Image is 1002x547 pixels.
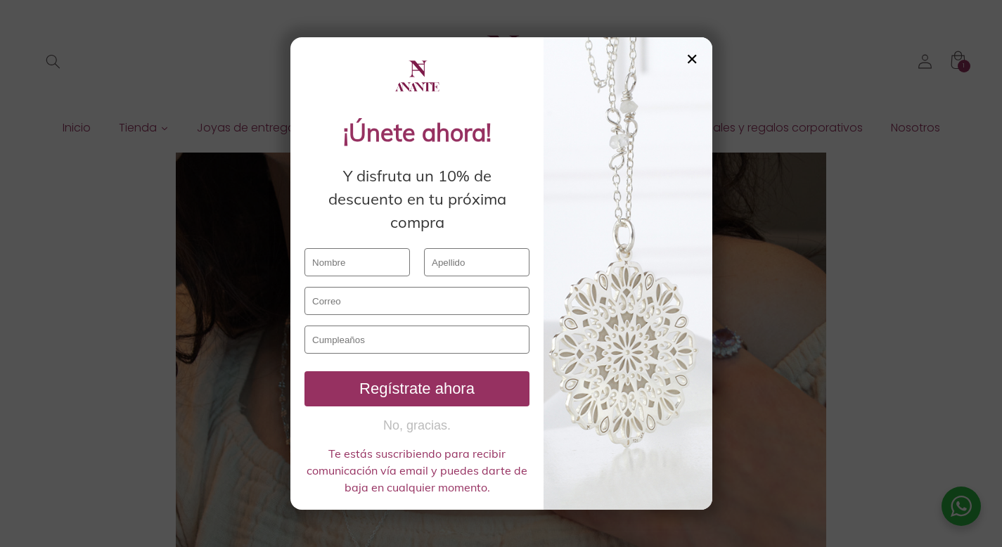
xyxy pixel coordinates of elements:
input: Apellido [424,248,529,276]
div: ✕ [686,51,698,67]
div: Y disfruta un 10% de descuento en tu próxima compra [304,165,529,234]
button: No, gracias. [304,417,529,435]
input: Cumpleaños [304,326,529,354]
div: Dominio: [DOMAIN_NAME] [37,37,158,48]
input: Correo [304,287,529,315]
img: logo_orange.svg [23,22,34,34]
div: Dominio [75,83,108,92]
button: Regístrate ahora [304,371,529,406]
img: website_grey.svg [23,37,34,48]
div: Te estás suscribiendo para recibir comunicación vía email y puedes darte de baja en cualquier mom... [304,445,529,496]
img: tab_keywords_by_traffic_grey.svg [154,82,165,93]
input: Nombre [304,248,410,276]
img: tab_domain_overview_orange.svg [59,82,70,93]
img: logo [392,51,442,101]
div: Palabras clave [169,83,221,92]
div: Regístrate ahora [310,380,524,398]
div: ¡Únete ahora! [304,115,529,150]
div: v 4.0.25 [39,22,69,34]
